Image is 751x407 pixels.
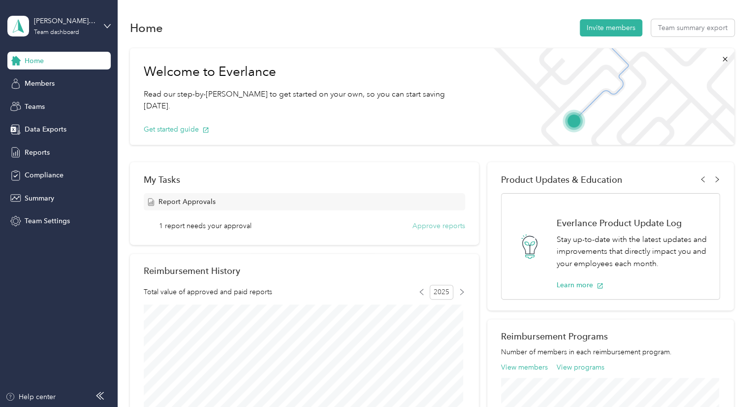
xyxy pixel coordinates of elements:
h1: Everlance Product Update Log [557,218,709,228]
button: Get started guide [144,124,209,135]
span: Reports [25,147,50,158]
span: Home [25,56,44,66]
button: Team summary export [651,19,734,36]
span: 2025 [430,285,453,300]
span: Members [25,78,55,89]
span: Team Settings [25,216,70,226]
span: Product Updates & Education [501,174,623,185]
h1: Home [130,23,163,33]
span: Data Exports [25,124,66,135]
p: Stay up-to-date with the latest updates and improvements that directly impact you and your employ... [557,234,709,270]
h2: Reimbursement Programs [501,331,720,341]
div: [PERSON_NAME] YMCA [34,16,95,26]
button: Learn more [557,280,603,290]
button: Invite members [580,19,642,36]
p: Read our step-by-[PERSON_NAME] to get started on your own, so you can start saving [DATE]. [144,88,470,112]
span: Teams [25,102,45,112]
span: 1 report needs your approval [159,221,251,231]
h1: Welcome to Everlance [144,64,470,80]
div: Team dashboard [34,30,79,35]
p: Number of members in each reimbursement program. [501,347,720,357]
span: Summary [25,193,54,203]
img: Welcome to everlance [484,48,734,145]
div: My Tasks [144,174,465,185]
span: Report Approvals [158,197,216,207]
button: Approve reports [412,221,465,231]
iframe: Everlance-gr Chat Button Frame [696,352,751,407]
span: Compliance [25,170,63,180]
span: Total value of approved and paid reports [144,287,272,297]
button: Help center [5,392,56,402]
button: View members [501,362,548,373]
button: View programs [557,362,604,373]
h2: Reimbursement History [144,266,240,276]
